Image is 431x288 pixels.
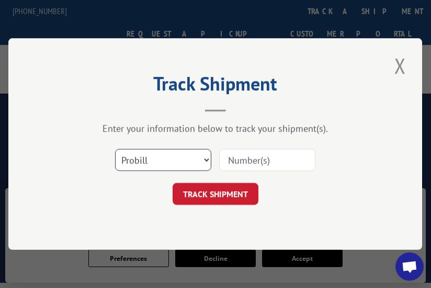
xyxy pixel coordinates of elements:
[173,183,258,205] button: TRACK SHIPMENT
[392,51,410,80] button: Close modal
[61,76,370,96] h2: Track Shipment
[395,252,424,281] a: Open chat
[219,149,315,171] input: Number(s)
[61,122,370,134] div: Enter your information below to track your shipment(s).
